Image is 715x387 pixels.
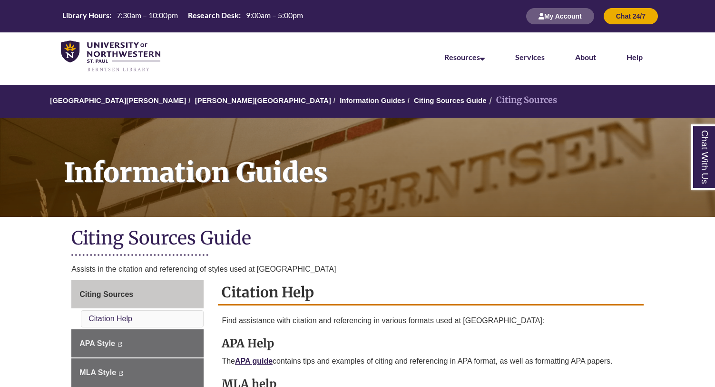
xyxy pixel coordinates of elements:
table: Hours Today [59,10,307,22]
a: Information Guides [340,96,405,104]
button: Chat 24/7 [604,8,658,24]
p: Find assistance with citation and referencing in various formats used at [GEOGRAPHIC_DATA]: [222,315,639,326]
li: Citing Sources [487,93,557,107]
a: Chat 24/7 [604,12,658,20]
a: About [575,52,596,61]
img: UNWSP Library Logo [61,41,160,72]
a: APA Style [71,329,204,358]
h2: Citation Help [218,280,643,306]
a: APA guide [235,357,273,365]
i: This link opens in a new window [118,371,124,376]
a: Citing Sources [71,280,204,309]
a: Resources [444,52,485,61]
a: [PERSON_NAME][GEOGRAPHIC_DATA] [195,96,331,104]
i: This link opens in a new window [117,342,122,346]
span: APA Style [79,339,115,347]
a: My Account [526,12,594,20]
span: MLA Style [79,368,116,377]
button: My Account [526,8,594,24]
span: Assists in the citation and referencing of styles used at [GEOGRAPHIC_DATA] [71,265,336,273]
th: Library Hours: [59,10,113,20]
a: Services [515,52,545,61]
span: Citing Sources [79,290,133,298]
a: Hours Today [59,10,307,23]
strong: APA Help [222,336,274,351]
a: Citation Help [88,315,132,323]
span: 9:00am – 5:00pm [246,10,303,20]
span: 7:30am – 10:00pm [117,10,178,20]
a: MLA Style [71,358,204,387]
a: Citing Sources Guide [414,96,487,104]
h1: Citing Sources Guide [71,226,643,252]
th: Research Desk: [184,10,242,20]
a: Help [627,52,643,61]
h1: Information Guides [53,118,715,204]
p: The contains tips and examples of citing and referencing in APA format, as well as formatting APA... [222,356,639,367]
a: [GEOGRAPHIC_DATA][PERSON_NAME] [50,96,186,104]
